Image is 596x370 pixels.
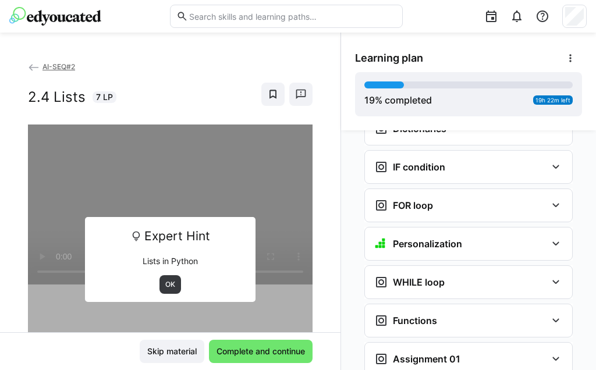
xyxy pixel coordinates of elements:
span: 19h 22m left [535,97,570,104]
span: AI-SEQ#2 [42,62,75,71]
h3: FOR loop [393,200,433,211]
h3: Assignment 01 [393,353,460,365]
span: 19 [364,94,375,106]
span: Learning plan [355,52,423,65]
span: OK [164,280,176,289]
h3: Personalization [393,238,462,250]
h3: WHILE loop [393,276,445,288]
h3: IF condition [393,161,445,173]
a: AI-SEQ#2 [28,62,75,71]
h3: Functions [393,315,437,326]
input: Search skills and learning paths… [188,11,396,22]
span: 7 LP [96,91,113,103]
span: Expert Hint [144,225,210,247]
button: OK [159,275,181,294]
span: Skip material [146,346,198,357]
div: % completed [364,93,432,107]
button: Complete and continue [209,340,313,363]
h2: 2.4 Lists [28,88,86,106]
button: Skip material [140,340,204,363]
p: Lists in Python [93,255,247,267]
span: Complete and continue [215,346,307,357]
